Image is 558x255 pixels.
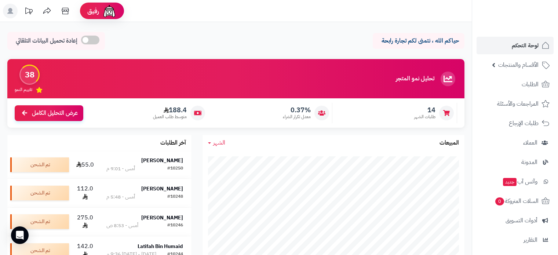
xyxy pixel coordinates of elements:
div: Open Intercom Messenger [11,226,29,244]
div: أمس - 8:53 ص [106,222,138,229]
span: وآتس آب [502,176,537,187]
a: المدونة [477,153,554,171]
div: #10248 [167,193,183,201]
span: جديد [503,178,517,186]
div: أمس - 9:01 م [106,165,135,172]
div: أمس - 5:48 م [106,193,135,201]
span: التقارير [524,235,537,245]
h3: المبيعات [440,140,459,146]
span: رفيق [87,7,99,15]
span: المدونة [521,157,537,167]
a: الطلبات [477,76,554,93]
span: متوسط طلب العميل [153,114,187,120]
a: وآتس آبجديد [477,173,554,190]
div: تم الشحن [10,157,69,172]
span: عرض التحليل الكامل [32,109,78,117]
a: عرض التحليل الكامل [15,105,83,121]
a: السلات المتروكة0 [477,192,554,210]
span: الأقسام والمنتجات [498,60,539,70]
span: 14 [414,106,435,114]
span: أدوات التسويق [506,215,537,226]
span: معدل تكرار الشراء [283,114,311,120]
a: طلبات الإرجاع [477,114,554,132]
td: 112.0 [72,179,98,207]
div: تم الشحن [10,214,69,229]
span: 188.4 [153,106,187,114]
span: إعادة تحميل البيانات التلقائي [16,37,77,45]
span: الشهر [213,138,225,147]
div: تم الشحن [10,186,69,200]
strong: Latifah Bin Humaid [138,243,183,250]
p: حياكم الله ، نتمنى لكم تجارة رابحة [378,37,459,45]
span: تقييم النمو [15,87,32,93]
a: الشهر [208,139,225,147]
a: لوحة التحكم [477,37,554,54]
a: المراجعات والأسئلة [477,95,554,113]
span: المراجعات والأسئلة [497,99,539,109]
h3: تحليل نمو المتجر [396,76,434,82]
div: #10246 [167,222,183,229]
span: السلات المتروكة [495,196,539,206]
a: العملاء [477,134,554,152]
a: التقارير [477,231,554,249]
img: ai-face.png [102,4,117,18]
span: الطلبات [522,79,539,90]
span: طلبات الشهر [414,114,435,120]
td: 275.0 [72,208,98,236]
a: تحديثات المنصة [19,4,38,20]
h3: آخر الطلبات [160,140,186,146]
span: 0.37% [283,106,311,114]
strong: [PERSON_NAME] [141,157,183,164]
a: أدوات التسويق [477,212,554,229]
td: 55.0 [72,151,98,178]
span: طلبات الإرجاع [509,118,539,128]
div: #10250 [167,165,183,172]
span: العملاء [523,138,537,148]
span: 0 [495,197,504,205]
img: logo-2.png [508,19,551,35]
strong: [PERSON_NAME] [141,185,183,193]
span: لوحة التحكم [512,40,539,51]
strong: [PERSON_NAME] [141,214,183,222]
